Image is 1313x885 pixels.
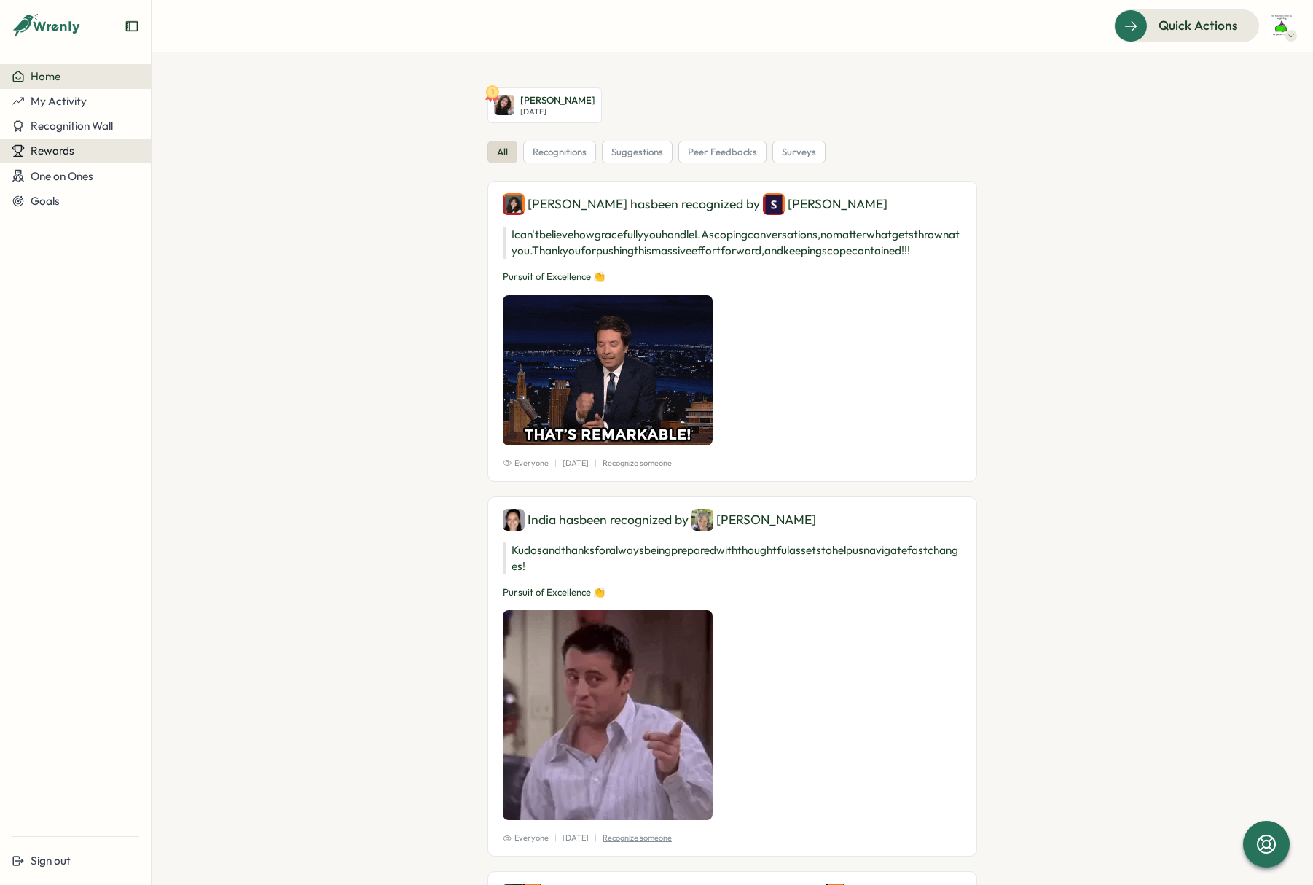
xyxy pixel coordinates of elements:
span: Home [31,69,60,83]
p: Pursuit of Excellence 👏 [503,270,962,284]
span: suggestions [611,146,663,159]
img: Yazeed Loonat [1268,12,1296,40]
p: | [554,832,557,844]
button: Expand sidebar [125,19,139,34]
img: Recognition Image [503,610,713,820]
p: [DATE] [520,107,595,117]
p: Recognize someone [603,457,672,469]
span: Goals [31,194,60,208]
span: One on Ones [31,169,93,183]
span: Everyone [503,832,549,844]
img: Lisa Warner [691,509,713,531]
p: I can't believe how gracefully you handle LA scoping conversations, no matter what gets thrown at... [503,227,962,259]
img: Isabelle Hirschy [503,193,525,215]
button: Quick Actions [1114,9,1259,42]
span: Sign out [31,854,71,868]
span: My Activity [31,94,87,108]
p: | [554,457,557,469]
p: [PERSON_NAME] [520,94,595,107]
a: 1Emily Rowe[PERSON_NAME][DATE] [487,87,602,123]
div: [PERSON_NAME] [691,509,816,531]
img: Emily Rowe [494,95,514,115]
span: surveys [782,146,816,159]
span: Recognition Wall [31,119,113,133]
text: 1 [491,87,494,97]
div: [PERSON_NAME] has been recognized by [503,193,962,215]
div: India has been recognized by [503,509,962,531]
span: peer feedbacks [688,146,757,159]
span: all [497,146,508,159]
img: India Bastien [503,509,525,531]
p: [DATE] [563,457,589,469]
p: | [595,457,597,469]
span: Quick Actions [1159,16,1238,35]
span: recognitions [533,146,587,159]
p: [DATE] [563,832,589,844]
p: Kudos and thanks for always being prepared with thoughtful assets to help us navigate fast changes! [503,542,962,574]
img: Sarah Lazarich [763,193,785,215]
img: Recognition Image [503,295,713,445]
span: Rewards [31,144,74,157]
p: Recognize someone [603,832,672,844]
p: Pursuit of Excellence 👏 [503,586,962,599]
div: [PERSON_NAME] [763,193,887,215]
p: | [595,832,597,844]
span: Everyone [503,457,549,469]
